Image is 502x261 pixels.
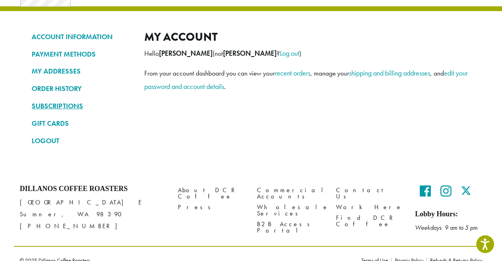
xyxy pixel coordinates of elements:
[32,117,132,130] a: GIFT CARDS
[257,185,324,202] a: Commercial Accounts
[280,49,299,58] a: Log out
[32,64,132,78] a: MY ADDRESSES
[144,30,470,44] h2: My account
[20,197,166,232] p: [GEOGRAPHIC_DATA] E Sumner, WA 98390 [PHONE_NUMBER]
[32,30,132,154] nav: Account pages
[32,99,132,113] a: SUBSCRIPTIONS
[336,185,403,202] a: Contact Us
[144,47,470,60] p: Hello (not ? )
[32,82,132,95] a: ORDER HISTORY
[144,66,470,93] p: From your account dashboard you can view your , manage your , and .
[336,213,403,230] a: Find DCR Coffee
[32,134,132,148] a: LOGOUT
[415,210,482,219] h5: Lobby Hours:
[257,202,324,219] a: Wholesale Services
[20,185,166,193] h4: Dillanos Coffee Roasters
[178,202,245,213] a: Press
[257,219,324,236] a: B2B Access Portal
[415,223,477,232] em: Weekdays 9 am to 5 pm
[336,202,403,213] a: Work Here
[275,68,310,78] a: recent orders
[178,185,245,202] a: About DCR Coffee
[223,49,277,58] strong: [PERSON_NAME]
[32,30,132,43] a: ACCOUNT INFORMATION
[349,68,430,78] a: shipping and billing addresses
[32,47,132,61] a: PAYMENT METHODS
[159,49,213,58] strong: [PERSON_NAME]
